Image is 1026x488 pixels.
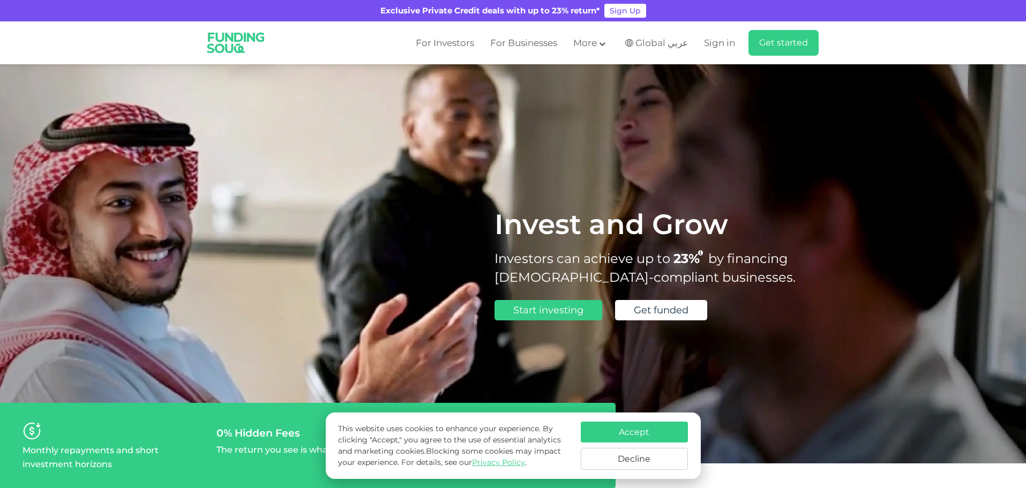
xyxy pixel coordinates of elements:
p: The return you see is what you get [216,443,367,457]
p: Monthly repayments and short investment horizons [23,444,206,471]
span: For details, see our . [401,457,527,467]
span: Get started [759,37,808,48]
span: Global عربي [635,37,688,49]
a: Privacy Policy [472,457,525,467]
button: Decline [581,448,688,470]
span: Invest and Grow [495,207,728,241]
a: Get funded [615,300,707,320]
img: Logo [200,24,272,62]
span: Start investing [513,304,583,316]
a: Start investing [495,300,602,320]
span: 23% [673,251,708,266]
span: Investors can achieve up to [495,251,670,266]
a: For Investors [413,34,477,52]
img: SA Flag [625,39,633,47]
span: More [573,37,597,48]
button: Accept [581,422,688,442]
span: Sign in [704,37,735,48]
div: 0% Hidden Fees [216,427,400,439]
a: Sign in [701,34,735,52]
span: Blocking some cookies may impact your experience. [338,446,561,467]
div: Exclusive Private Credit deals with up to 23% return* [380,5,600,17]
a: Sign Up [604,4,646,18]
a: For Businesses [488,34,560,52]
img: personaliseYourRisk [23,422,41,440]
p: This website uses cookies to enhance your experience. By clicking "Accept," you agree to the use ... [338,423,570,468]
span: Get funded [634,304,688,316]
i: 23% IRR (expected) ~ 15% Net yield (expected) [698,250,703,256]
